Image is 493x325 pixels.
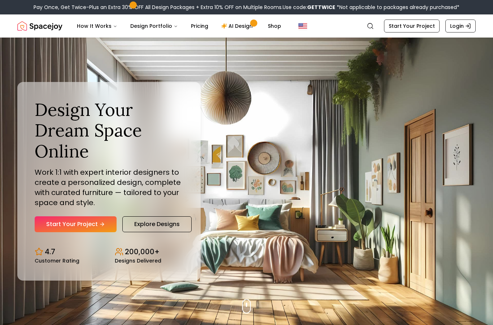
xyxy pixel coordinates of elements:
small: Customer Rating [35,258,79,263]
span: Use code: [283,4,335,11]
button: Design Portfolio [125,19,184,33]
p: 200,000+ [125,247,160,257]
b: GETTWICE [307,4,335,11]
div: Design stats [35,241,183,263]
img: United States [298,22,307,30]
a: AI Design [215,19,261,33]
h1: Design Your Dream Space Online [35,99,183,162]
a: Login [445,19,476,32]
p: 4.7 [45,247,55,257]
nav: Main [71,19,287,33]
a: Start Your Project [384,19,440,32]
a: Shop [262,19,287,33]
p: Work 1:1 with expert interior designers to create a personalized design, complete with curated fu... [35,167,183,208]
div: Pay Once, Get Twice-Plus an Extra 30% OFF All Design Packages + Extra 10% OFF on Multiple Rooms. [34,4,459,11]
span: *Not applicable to packages already purchased* [335,4,459,11]
a: Pricing [185,19,214,33]
a: Spacejoy [17,19,62,33]
a: Start Your Project [35,216,117,232]
nav: Global [17,14,476,38]
a: Explore Designs [122,216,192,232]
small: Designs Delivered [115,258,161,263]
button: How It Works [71,19,123,33]
img: Spacejoy Logo [17,19,62,33]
